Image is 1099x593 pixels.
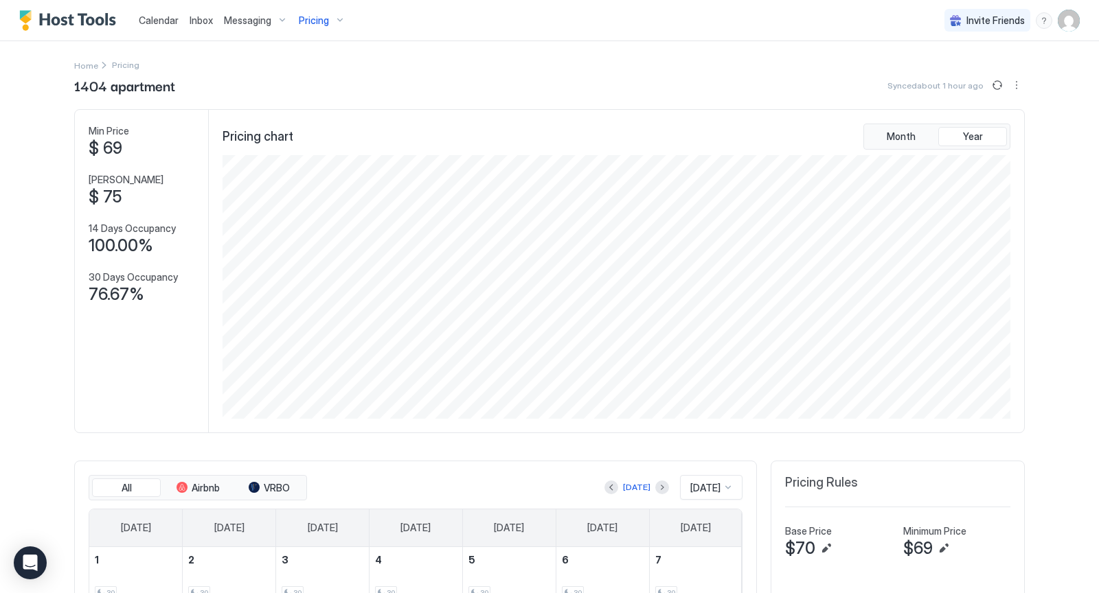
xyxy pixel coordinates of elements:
[887,80,984,91] span: Synced about 1 hour ago
[74,58,98,72] a: Home
[556,547,649,572] a: March 6, 2026
[785,538,815,559] span: $70
[276,547,369,572] a: March 3, 2026
[562,554,569,566] span: 6
[89,284,144,305] span: 76.67%
[74,60,98,71] span: Home
[294,509,352,546] a: Tuesday
[867,127,936,146] button: Month
[655,554,661,566] span: 7
[122,482,132,494] span: All
[574,509,631,546] a: Friday
[74,75,175,95] span: 1404 apartment
[139,14,179,26] span: Calendar
[89,174,163,186] span: [PERSON_NAME]
[139,13,179,27] a: Calendar
[494,522,524,534] span: [DATE]
[604,480,618,494] button: Previous month
[667,509,725,546] a: Saturday
[224,14,271,27] span: Messaging
[963,130,983,143] span: Year
[89,475,307,501] div: tab-group
[1058,10,1080,32] div: User profile
[214,522,245,534] span: [DATE]
[264,482,290,494] span: VRBO
[183,547,275,572] a: March 2, 2026
[190,13,213,27] a: Inbox
[107,509,165,546] a: Sunday
[235,478,304,498] button: VRBO
[74,58,98,72] div: Breadcrumb
[95,554,99,566] span: 1
[89,125,129,137] span: Min Price
[400,522,431,534] span: [DATE]
[818,540,835,557] button: Edit
[370,547,462,572] a: March 4, 2026
[89,138,122,159] span: $ 69
[308,522,338,534] span: [DATE]
[1008,77,1025,93] button: More options
[14,546,47,579] div: Open Intercom Messenger
[989,77,1006,93] button: Sync prices
[681,522,711,534] span: [DATE]
[1036,12,1052,29] div: menu
[887,130,916,143] span: Month
[121,522,151,534] span: [DATE]
[936,540,952,557] button: Edit
[190,14,213,26] span: Inbox
[89,271,178,283] span: 30 Days Occupancy
[938,127,1007,146] button: Year
[201,509,258,546] a: Monday
[468,554,475,566] span: 5
[375,554,382,566] span: 4
[282,554,288,566] span: 3
[650,547,743,572] a: March 7, 2026
[188,554,194,566] span: 2
[587,522,618,534] span: [DATE]
[690,482,721,494] span: [DATE]
[192,482,220,494] span: Airbnb
[89,235,153,256] span: 100.00%
[89,222,176,235] span: 14 Days Occupancy
[903,538,933,559] span: $69
[480,509,538,546] a: Thursday
[623,481,650,493] div: [DATE]
[387,509,444,546] a: Wednesday
[903,525,966,537] span: Minimum Price
[1008,77,1025,93] div: menu
[223,129,293,145] span: Pricing chart
[19,10,122,31] a: Host Tools Logo
[463,547,556,572] a: March 5, 2026
[112,60,139,70] span: Breadcrumb
[163,478,232,498] button: Airbnb
[785,525,832,537] span: Base Price
[89,187,122,207] span: $ 75
[621,479,653,496] button: [DATE]
[89,547,182,572] a: March 1, 2026
[863,124,1010,150] div: tab-group
[966,14,1025,27] span: Invite Friends
[299,14,329,27] span: Pricing
[785,475,858,491] span: Pricing Rules
[92,478,161,498] button: All
[655,480,669,494] button: Next month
